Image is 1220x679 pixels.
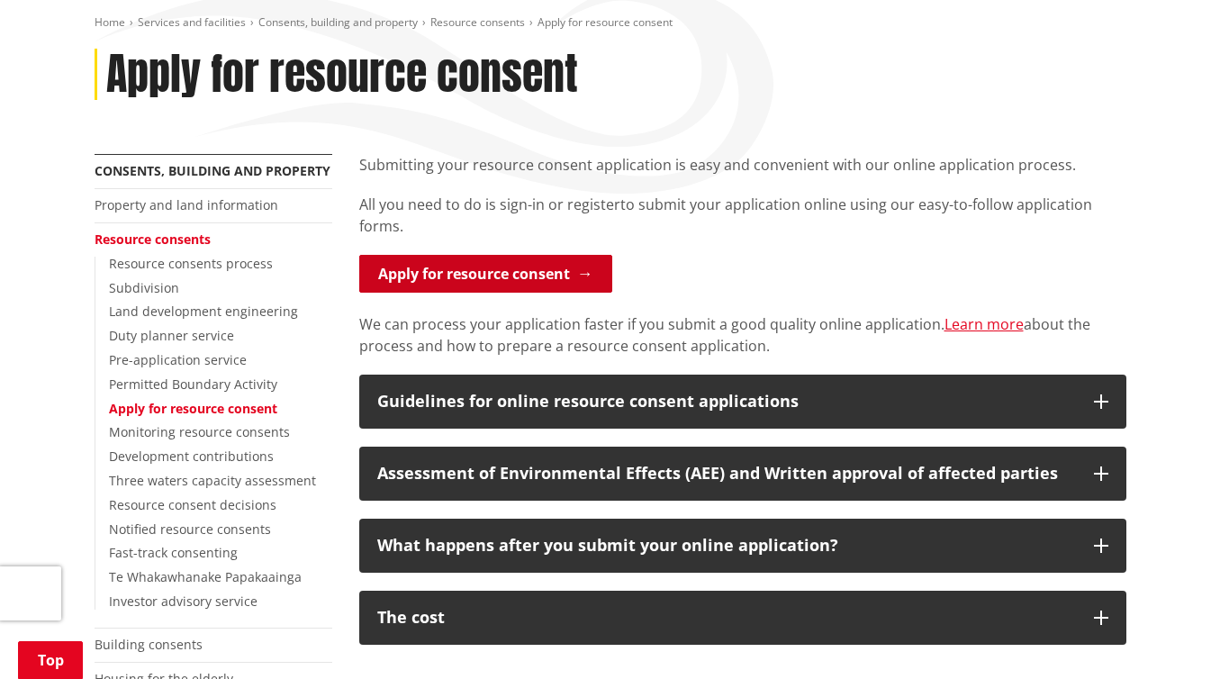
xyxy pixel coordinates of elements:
nav: breadcrumb [95,15,1126,31]
button: The cost [359,591,1126,645]
a: Monitoring resource consents [109,423,290,440]
span: All you need to do is sign-in or register [359,195,620,214]
a: Notified resource consents [109,521,271,538]
p: We can process your application faster if you submit a good quality online application. about the... [359,313,1126,357]
a: Property and land information [95,196,278,213]
a: Building consents [95,636,203,653]
a: Duty planner service [109,327,234,344]
button: What happens after you submit your online application? [359,519,1126,573]
a: Subdivision [109,279,179,296]
a: Apply for resource consent [109,400,277,417]
a: Learn more [944,314,1024,334]
a: Investor advisory service [109,593,258,610]
a: Apply for resource consent [359,255,612,293]
div: What happens after you submit your online application? [377,537,1076,555]
a: Land development engineering [109,303,298,320]
a: Consents, building and property [95,162,330,179]
a: Development contributions [109,448,274,465]
iframe: Messenger Launcher [1137,603,1202,668]
div: Guidelines for online resource consent applications [377,393,1076,411]
a: Resource consents process [109,255,273,272]
span: Submitting your resource consent application is easy and convenient with our online application p... [359,155,1076,175]
a: Fast-track consenting [109,544,238,561]
h1: Apply for resource consent [106,49,578,101]
div: The cost [377,609,1076,627]
a: Permitted Boundary Activity [109,376,277,393]
a: Resource consent decisions [109,496,276,513]
a: Resource consents [430,14,525,30]
span: Apply for resource consent [538,14,673,30]
div: Assessment of Environmental Effects (AEE) and Written approval of affected parties [377,465,1076,483]
a: Pre-application service [109,351,247,368]
button: Guidelines for online resource consent applications [359,375,1126,429]
a: Consents, building and property [258,14,418,30]
button: Assessment of Environmental Effects (AEE) and Written approval of affected parties [359,447,1126,501]
a: Three waters capacity assessment [109,472,316,489]
p: to submit your application online using our easy-to-follow application forms. [359,194,1126,237]
a: Home [95,14,125,30]
a: Resource consents [95,231,211,248]
a: Te Whakawhanake Papakaainga [109,568,302,585]
a: Top [18,641,83,679]
a: Services and facilities [138,14,246,30]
